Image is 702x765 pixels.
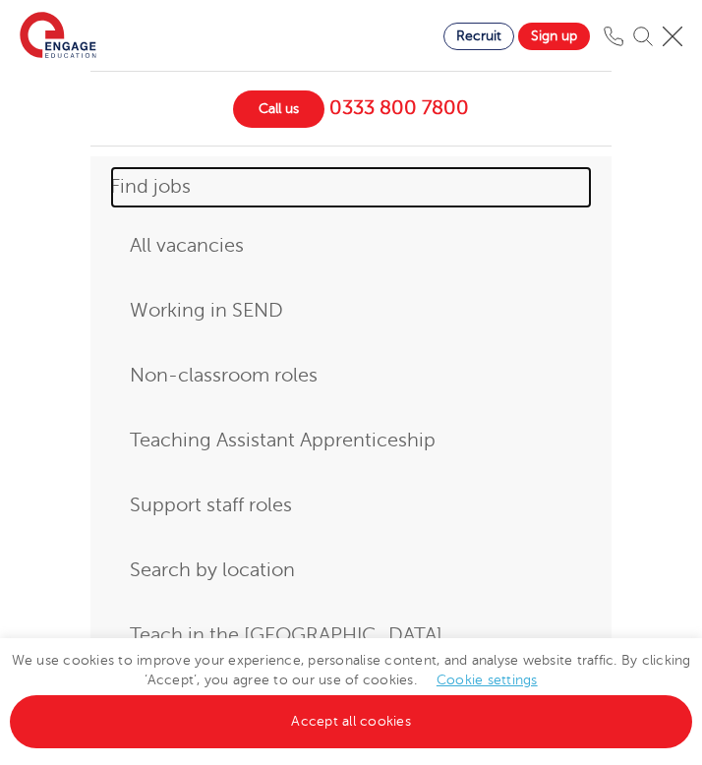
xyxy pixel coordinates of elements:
img: Search [633,27,653,46]
img: Phone [604,27,623,46]
a: Sign up [518,23,590,50]
span: Recruit [456,29,501,43]
a: Find jobs [110,166,592,208]
a: All vacancies [130,228,572,264]
a: Working in SEND [130,293,572,328]
span: Call us [233,90,324,128]
a: Call us 0333 800 7800 [233,90,469,128]
a: Cookie settings [437,673,538,687]
span: We use cookies to improve your experience, personalise content, and analyse website traffic. By c... [10,653,692,729]
a: Teach in the [GEOGRAPHIC_DATA] [130,618,572,653]
span: 0333 800 7800 [329,92,469,125]
a: Non-classroom roles [130,358,572,393]
a: Accept all cookies [10,695,692,748]
img: Mobile Menu [663,27,682,46]
a: Support staff roles [130,488,572,523]
a: Teaching Assistant Apprenticeship [130,423,572,458]
a: Recruit [443,23,514,50]
a: Search by location [130,553,572,588]
img: Engage Education [20,12,96,61]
